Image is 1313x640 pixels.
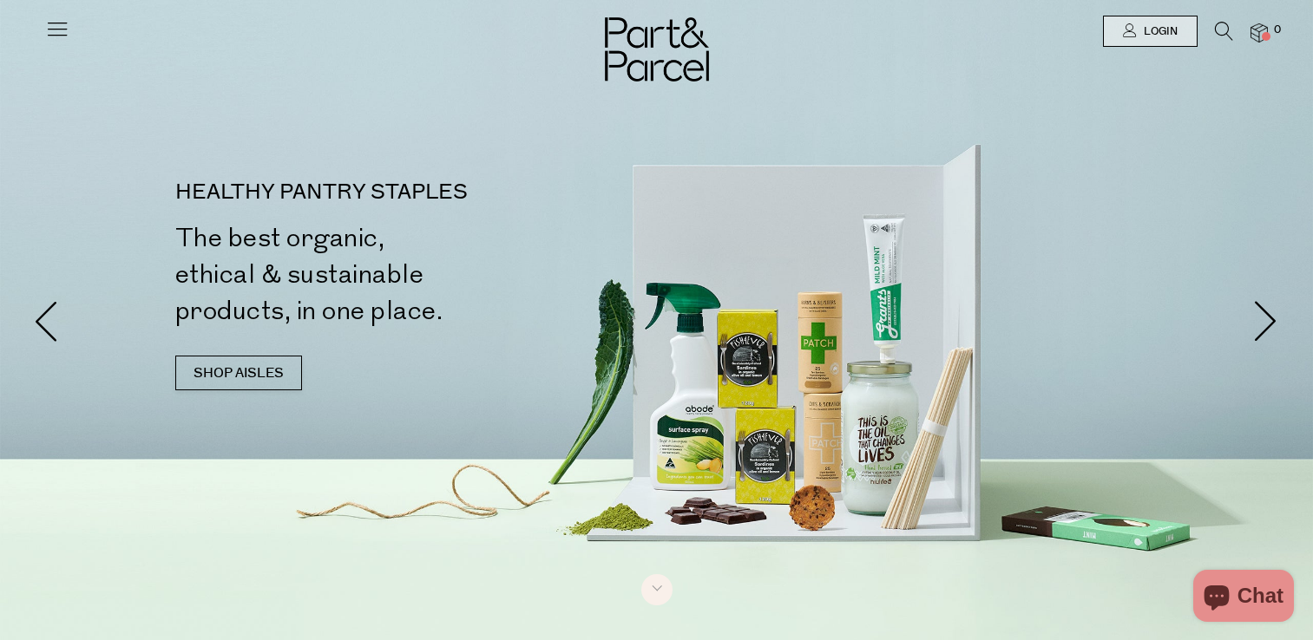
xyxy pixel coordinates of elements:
p: HEALTHY PANTRY STAPLES [175,182,664,203]
a: SHOP AISLES [175,356,302,390]
span: Login [1139,24,1178,39]
h2: The best organic, ethical & sustainable products, in one place. [175,220,664,330]
inbox-online-store-chat: Shopify online store chat [1188,570,1299,626]
img: Part&Parcel [605,17,709,82]
a: 0 [1251,23,1268,42]
span: 0 [1270,23,1285,38]
a: Login [1103,16,1198,47]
